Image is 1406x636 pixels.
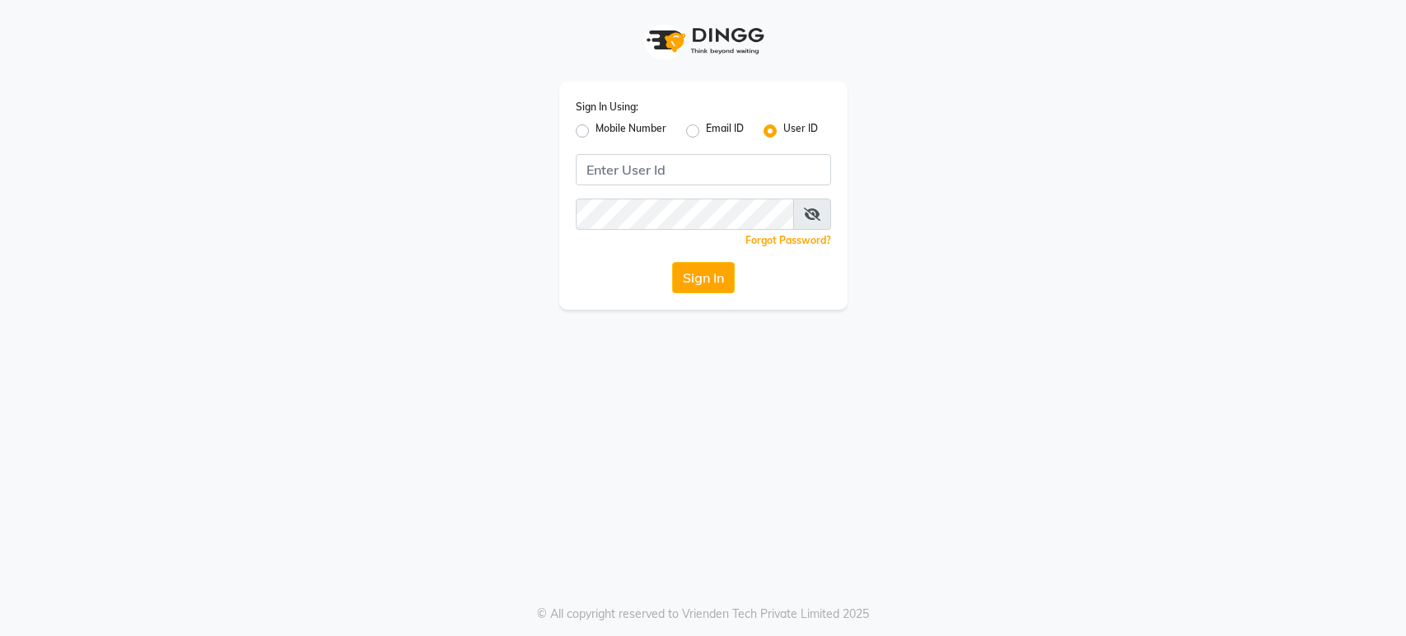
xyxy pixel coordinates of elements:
label: Sign In Using: [576,100,638,115]
a: Forgot Password? [745,234,831,246]
img: logo1.svg [638,16,769,65]
label: Email ID [706,121,744,141]
button: Sign In [672,262,735,293]
label: Mobile Number [596,121,666,141]
label: User ID [783,121,818,141]
input: Username [576,154,831,185]
input: Username [576,199,794,230]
